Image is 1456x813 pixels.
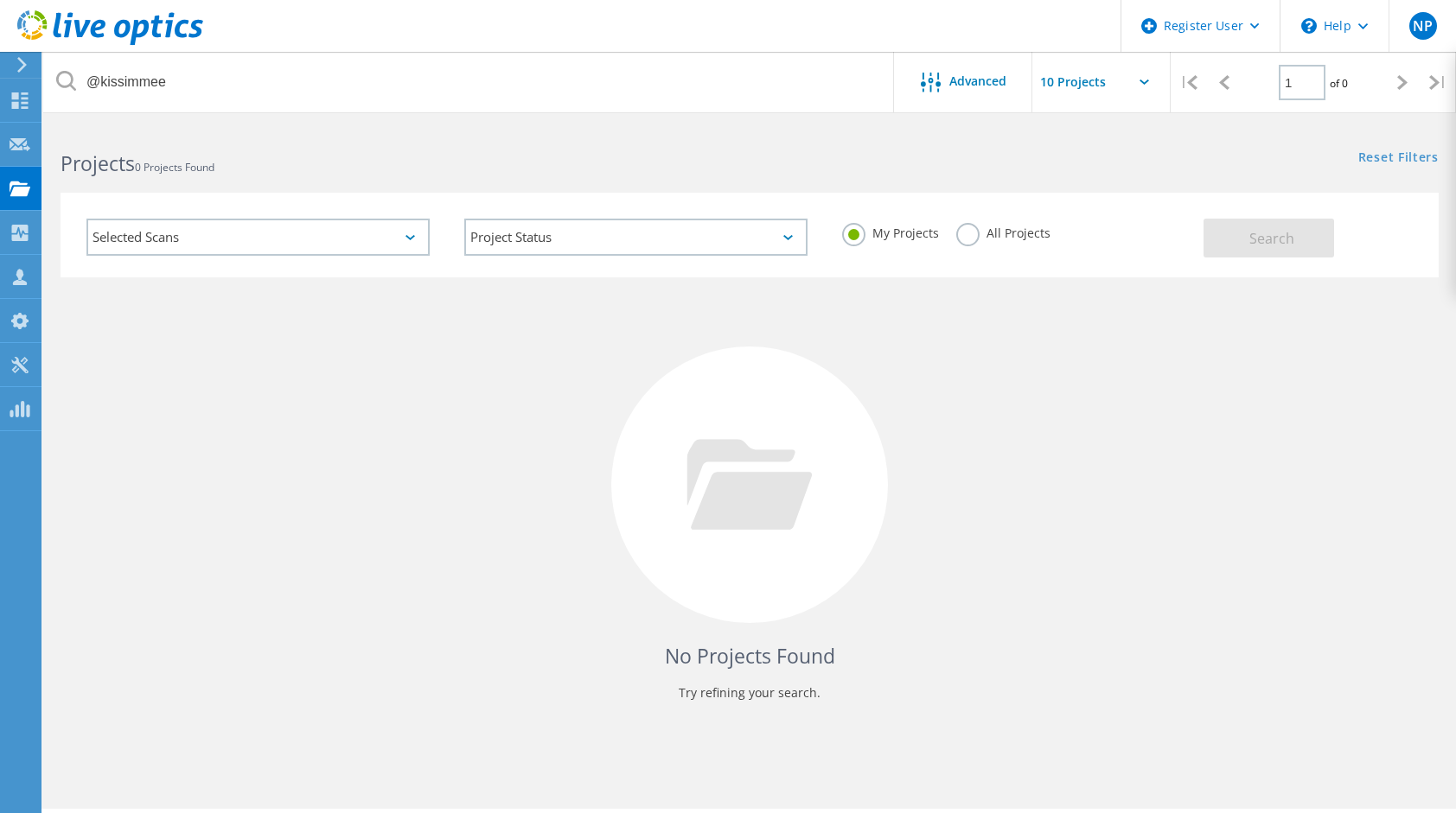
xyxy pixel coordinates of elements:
div: | [1421,52,1456,113]
button: Search [1204,219,1334,257]
span: NP [1413,19,1433,33]
label: All Projects [956,223,1050,239]
label: My Projects [842,223,939,239]
svg: \n [1301,18,1317,34]
span: Search [1249,229,1294,248]
div: Project Status [464,219,808,256]
span: of 0 [1330,76,1348,91]
h4: No Projects Found [78,642,1421,670]
input: Search projects by name, owner, ID, company, etc [43,52,895,112]
a: Live Optics Dashboard [17,36,203,48]
p: Try refining your search. [78,679,1421,707]
b: Projects [61,149,135,177]
a: Reset Filters [1358,151,1439,166]
div: Selected Scans [86,219,430,256]
span: 0 Projects Found [135,160,214,175]
span: Advanced [949,75,1006,87]
div: | [1171,52,1206,113]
